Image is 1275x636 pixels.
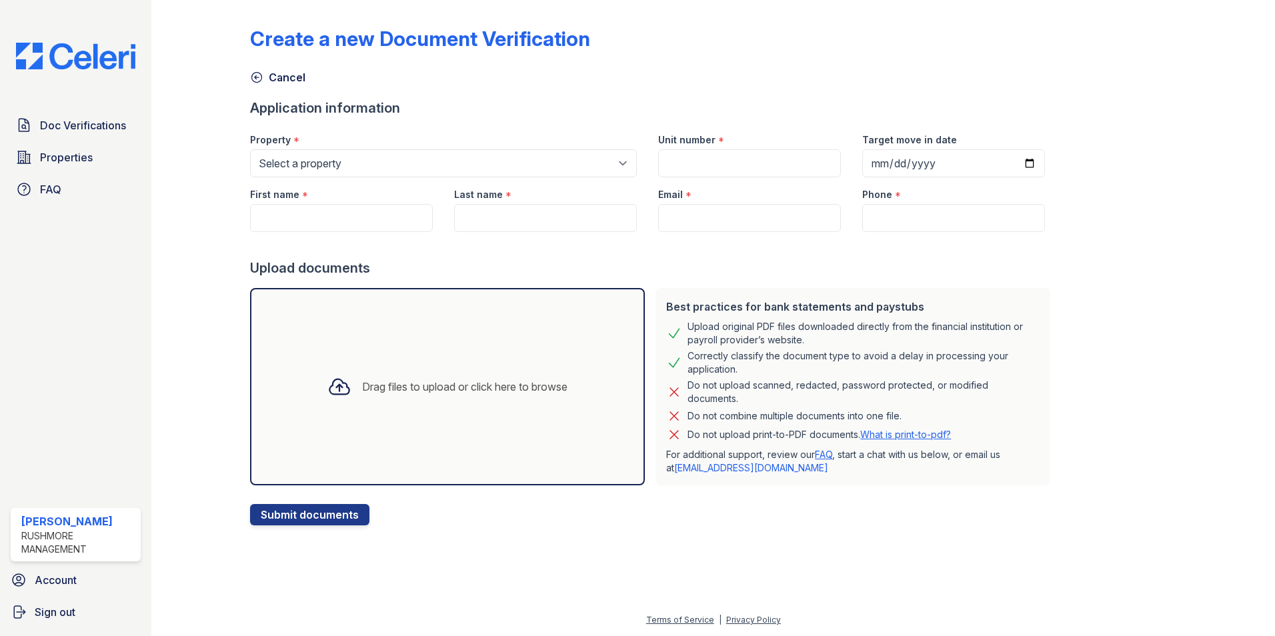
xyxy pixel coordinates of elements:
[688,349,1040,376] div: Correctly classify the document type to avoid a delay in processing your application.
[454,188,503,201] label: Last name
[688,408,902,424] div: Do not combine multiple documents into one file.
[862,133,957,147] label: Target move in date
[860,429,951,440] a: What is print-to-pdf?
[40,149,93,165] span: Properties
[40,181,61,197] span: FAQ
[815,449,832,460] a: FAQ
[35,604,75,620] span: Sign out
[21,529,135,556] div: Rushmore Management
[11,112,141,139] a: Doc Verifications
[35,572,77,588] span: Account
[5,599,146,625] a: Sign out
[5,567,146,593] a: Account
[688,320,1040,347] div: Upload original PDF files downloaded directly from the financial institution or payroll provider’...
[862,188,892,201] label: Phone
[11,144,141,171] a: Properties
[666,299,1040,315] div: Best practices for bank statements and paystubs
[666,448,1040,475] p: For additional support, review our , start a chat with us below, or email us at
[250,27,590,51] div: Create a new Document Verification
[646,615,714,625] a: Terms of Service
[11,176,141,203] a: FAQ
[362,379,567,395] div: Drag files to upload or click here to browse
[674,462,828,473] a: [EMAIL_ADDRESS][DOMAIN_NAME]
[250,504,369,525] button: Submit documents
[250,259,1056,277] div: Upload documents
[250,133,291,147] label: Property
[688,428,951,441] p: Do not upload print-to-PDF documents.
[5,43,146,69] img: CE_Logo_Blue-a8612792a0a2168367f1c8372b55b34899dd931a85d93a1a3d3e32e68fde9ad4.png
[688,379,1040,405] div: Do not upload scanned, redacted, password protected, or modified documents.
[658,188,683,201] label: Email
[719,615,722,625] div: |
[250,69,305,85] a: Cancel
[726,615,781,625] a: Privacy Policy
[250,188,299,201] label: First name
[40,117,126,133] span: Doc Verifications
[250,99,1056,117] div: Application information
[658,133,716,147] label: Unit number
[21,513,135,529] div: [PERSON_NAME]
